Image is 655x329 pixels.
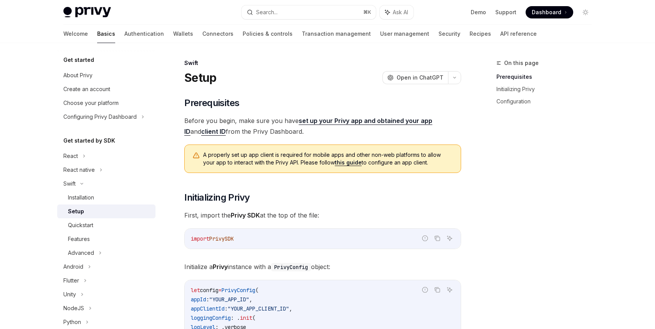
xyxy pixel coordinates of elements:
[68,221,93,230] div: Quickstart
[184,97,239,109] span: Prerequisites
[231,211,260,219] strong: Privy SDK
[432,285,442,295] button: Copy the contents from the code block
[579,6,592,18] button: Toggle dark mode
[63,71,93,80] div: About Privy
[57,218,155,232] a: Quickstart
[420,285,430,295] button: Report incorrect code
[500,25,537,43] a: API reference
[496,95,598,108] a: Configuration
[184,59,461,67] div: Swift
[335,159,362,166] a: this guide
[68,207,84,216] div: Setup
[218,287,222,294] span: =
[256,8,278,17] div: Search...
[206,296,209,303] span: :
[201,128,226,136] a: client ID
[57,232,155,246] a: Features
[63,317,81,327] div: Python
[504,58,539,68] span: On this page
[63,276,79,285] div: Flutter
[191,296,206,303] span: appId
[363,9,371,15] span: ⌘ K
[63,151,78,161] div: React
[191,235,209,242] span: import
[124,25,164,43] a: Authentication
[445,233,455,243] button: Ask AI
[63,7,111,18] img: light logo
[63,262,83,271] div: Android
[532,8,561,16] span: Dashboard
[470,25,491,43] a: Recipes
[192,152,200,160] svg: Warning
[302,25,371,43] a: Transaction management
[184,115,461,137] span: Before you begin, make sure you have and from the Privy Dashboard.
[200,287,218,294] span: config
[63,179,76,188] div: Swift
[231,314,240,321] span: : .
[438,25,460,43] a: Security
[173,25,193,43] a: Wallets
[63,304,84,313] div: NodeJS
[63,290,76,299] div: Unity
[393,8,408,16] span: Ask AI
[241,5,376,19] button: Search...⌘K
[68,193,94,202] div: Installation
[255,287,258,294] span: (
[243,25,293,43] a: Policies & controls
[203,151,453,166] span: A properly set up app client is required for mobile apps and other non-web platforms to allow you...
[432,233,442,243] button: Copy the contents from the code block
[63,136,115,145] h5: Get started by SDK
[228,305,289,312] span: "YOUR_APP_CLIENT_ID"
[97,25,115,43] a: Basics
[213,263,228,271] strong: Privy
[191,305,225,312] span: appClientId
[68,234,90,244] div: Features
[249,296,252,303] span: ,
[184,71,216,85] h1: Setup
[57,68,155,82] a: About Privy
[496,71,598,83] a: Prerequisites
[57,191,155,204] a: Installation
[382,71,448,84] button: Open in ChatGPT
[57,204,155,218] a: Setup
[184,117,432,136] a: set up your Privy app and obtained your app ID
[63,98,119,108] div: Choose your platform
[57,82,155,96] a: Create an account
[63,85,110,94] div: Create an account
[240,314,252,321] span: init
[184,191,250,204] span: Initializing Privy
[526,6,573,18] a: Dashboard
[209,235,234,242] span: PrivySDK
[380,5,414,19] button: Ask AI
[380,25,429,43] a: User management
[191,314,231,321] span: loggingConfig
[209,296,249,303] span: "YOUR_APP_ID"
[68,248,94,258] div: Advanced
[63,55,94,65] h5: Get started
[271,263,311,271] code: PrivyConfig
[471,8,486,16] a: Demo
[63,112,137,121] div: Configuring Privy Dashboard
[225,305,228,312] span: :
[202,25,233,43] a: Connectors
[252,314,255,321] span: (
[222,287,255,294] span: PrivyConfig
[496,83,598,95] a: Initializing Privy
[420,233,430,243] button: Report incorrect code
[445,285,455,295] button: Ask AI
[191,287,200,294] span: let
[57,96,155,110] a: Choose your platform
[495,8,516,16] a: Support
[184,261,461,272] span: Initialize a instance with a object:
[184,210,461,221] span: First, import the at the top of the file:
[63,25,88,43] a: Welcome
[397,74,443,81] span: Open in ChatGPT
[289,305,292,312] span: ,
[63,165,95,174] div: React native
